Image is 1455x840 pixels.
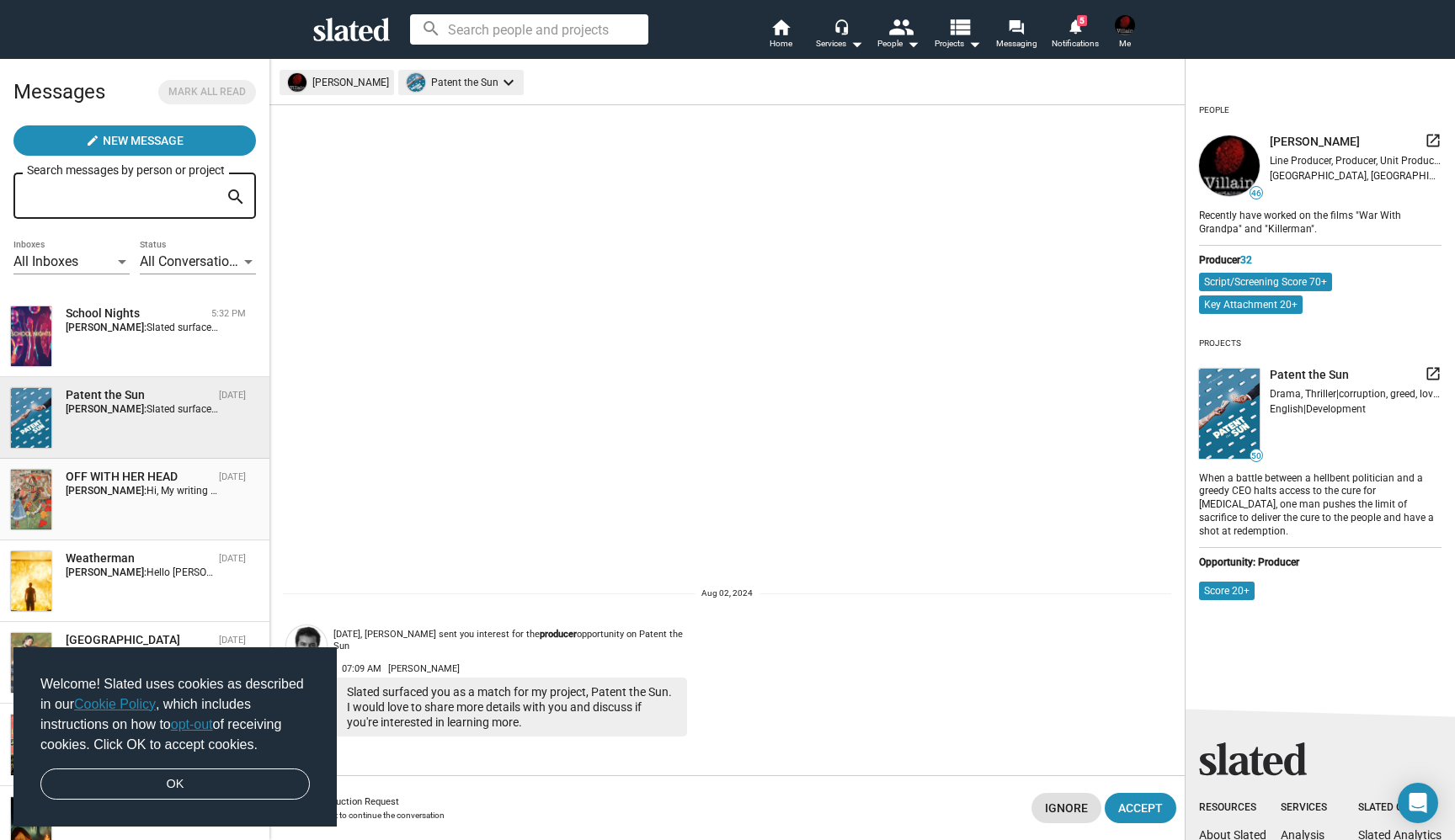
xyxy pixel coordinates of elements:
[219,390,246,401] time: [DATE]
[66,469,212,485] div: OFF WITH HER HEAD
[1052,34,1099,54] span: Notifications
[66,485,147,497] strong: [PERSON_NAME]:
[928,17,987,54] button: Projects
[1336,388,1339,400] span: |
[1270,367,1349,383] span: Patent the Sun
[1199,136,1260,196] img: undefined
[540,629,577,640] strong: producer
[1270,388,1336,400] span: Drama, Thriller
[1306,403,1366,415] span: Development
[333,629,687,653] div: [DATE], [PERSON_NAME] sent you interest for the opportunity on Patent the Sun
[1199,332,1241,355] div: Projects
[66,566,147,578] strong: [PERSON_NAME]:
[1303,403,1306,415] span: |
[869,17,928,54] button: People
[1118,793,1163,823] span: Accept
[140,253,243,269] span: All Conversations
[219,635,246,646] time: [DATE]
[1105,793,1176,823] button: Accept
[1031,793,1101,823] button: Ignore
[987,17,1046,54] a: Messaging
[947,14,972,39] mat-icon: view_list
[147,322,930,333] span: Slated surfaced you as a match for my project, School Nights. I would love to share more details ...
[11,470,51,529] img: OFF WITH HER HEAD
[1199,469,1442,540] div: When a battle between a hellbent politician and a greedy CEO halts access to the cure for [MEDICA...
[74,697,156,711] a: Cookie Policy
[388,663,460,674] span: [PERSON_NAME]
[66,550,212,566] div: Weatherman
[158,80,256,104] button: Mark all read
[168,83,246,101] span: Mark all read
[1270,155,1442,167] div: Line Producer, Producer, Unit Production Manager
[407,73,425,92] img: undefined
[1105,12,1145,56] button: Michael C CuddyMe
[1199,206,1442,237] div: Recently have worked on the films "War With Grandpa" and "Killerman".
[11,306,51,366] img: School Nights
[964,34,984,54] mat-icon: arrow_drop_down
[66,306,205,322] div: School Nights
[751,17,810,54] a: Home
[219,553,246,564] time: [DATE]
[11,633,51,693] img: Hotel Dieu
[1250,189,1262,199] span: 46
[66,322,147,333] strong: [PERSON_NAME]:
[1199,369,1260,459] img: undefined
[219,471,246,482] time: [DATE]
[342,663,381,674] span: 07:09 AM
[226,184,246,210] mat-icon: search
[1199,556,1442,568] div: Opportunity: Producer
[283,622,330,740] a: Gerald Gregory
[1425,132,1442,149] mat-icon: launch
[1199,254,1442,266] div: Producer
[1250,451,1262,461] span: 50
[935,34,981,54] span: Projects
[11,551,51,611] img: Weatherman
[13,647,337,827] div: cookieconsent
[996,34,1037,54] span: Messaging
[11,388,51,448] img: Patent the Sun
[1119,34,1131,54] span: Me
[888,14,913,39] mat-icon: people
[13,125,256,156] button: New Message
[816,34,863,54] div: Services
[1199,98,1229,122] div: People
[312,796,1018,807] div: Introduction Request
[770,34,792,54] span: Home
[40,674,310,755] span: Welcome! Slated uses cookies as described in our , which includes instructions on how to of recei...
[410,14,648,45] input: Search people and projects
[1270,134,1360,150] span: [PERSON_NAME]
[66,632,212,648] div: Hotel Dieu
[903,34,923,54] mat-icon: arrow_drop_down
[1358,801,1442,815] div: Slated Group
[1199,273,1332,291] mat-chip: Script/Screening Score 70+
[1270,403,1303,415] span: English
[770,17,791,37] mat-icon: home
[1008,19,1024,35] mat-icon: forum
[498,72,519,93] mat-icon: keyboard_arrow_down
[1077,15,1087,26] span: 5
[1046,17,1105,54] a: 5Notifications
[1199,801,1266,815] div: Resources
[846,34,866,54] mat-icon: arrow_drop_down
[66,403,147,415] strong: [PERSON_NAME]:
[834,19,849,34] mat-icon: headset_mic
[171,717,213,731] a: opt-out
[1281,801,1344,815] div: Services
[877,34,919,54] div: People
[1199,582,1255,600] mat-chip: Score 20+
[103,125,184,156] span: New Message
[333,678,687,736] div: Slated surfaced you as a match for my project, Patent the Sun. I would love to share more details...
[1199,295,1303,314] mat-chip: Key Attachment 20+
[86,134,99,147] mat-icon: create
[398,70,524,95] mat-chip: Patent the Sun
[13,253,78,269] span: All Inboxes
[286,625,327,666] img: Gerald Gregory
[1270,170,1442,182] div: [GEOGRAPHIC_DATA], [GEOGRAPHIC_DATA], [GEOGRAPHIC_DATA]
[312,811,1018,820] div: Accept to continue the conversation
[40,768,310,800] a: dismiss cookie message
[1425,365,1442,382] mat-icon: launch
[13,72,105,112] h2: Messages
[11,715,51,774] img: Living in Limbo
[1240,254,1252,266] span: 32
[1067,18,1083,34] mat-icon: notifications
